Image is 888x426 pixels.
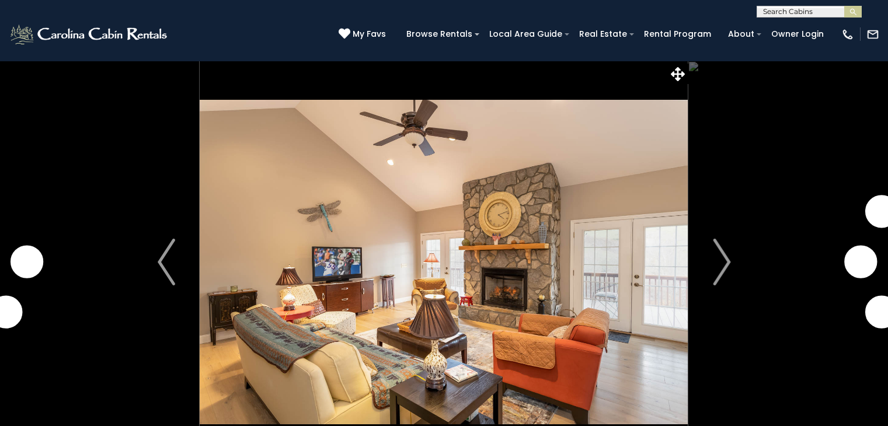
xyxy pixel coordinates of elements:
[866,28,879,41] img: mail-regular-white.png
[9,23,170,46] img: White-1-2.png
[841,28,854,41] img: phone-regular-white.png
[765,25,830,43] a: Owner Login
[638,25,717,43] a: Rental Program
[339,28,389,41] a: My Favs
[573,25,633,43] a: Real Estate
[158,239,175,285] img: arrow
[353,28,386,40] span: My Favs
[713,239,730,285] img: arrow
[401,25,478,43] a: Browse Rentals
[722,25,760,43] a: About
[483,25,568,43] a: Local Area Guide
